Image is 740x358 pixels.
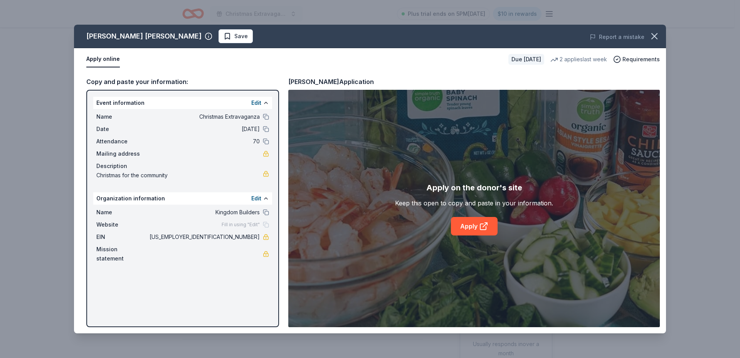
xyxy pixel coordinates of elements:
span: Name [96,208,148,217]
span: EIN [96,232,148,242]
span: Mailing address [96,149,148,158]
span: Requirements [622,55,660,64]
button: Apply online [86,51,120,67]
span: Christmas Extravaganza [148,112,260,121]
span: Name [96,112,148,121]
span: Kingdom Builders [148,208,260,217]
div: 2 applies last week [550,55,607,64]
div: Due [DATE] [508,54,544,65]
div: Organization information [93,192,272,205]
span: [DATE] [148,124,260,134]
span: Date [96,124,148,134]
button: Requirements [613,55,660,64]
div: Keep this open to copy and paste in your information. [395,198,553,208]
span: Christmas for the community [96,171,263,180]
div: Event information [93,97,272,109]
div: Copy and paste your information: [86,77,279,87]
a: Apply [451,217,498,235]
span: [US_EMPLOYER_IDENTIFICATION_NUMBER] [148,232,260,242]
button: Report a mistake [590,32,644,42]
button: Save [219,29,253,43]
div: Apply on the donor's site [426,182,522,194]
span: Fill in using "Edit" [222,222,260,228]
span: 70 [148,137,260,146]
span: Website [96,220,148,229]
div: Description [96,161,269,171]
div: [PERSON_NAME] Application [288,77,374,87]
span: Mission statement [96,245,148,263]
button: Edit [251,98,261,108]
span: Save [234,32,248,41]
span: Attendance [96,137,148,146]
button: Edit [251,194,261,203]
div: [PERSON_NAME] [PERSON_NAME] [86,30,202,42]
